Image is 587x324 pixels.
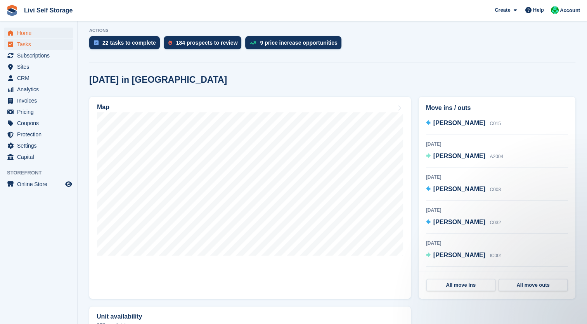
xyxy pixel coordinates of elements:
[17,28,64,38] span: Home
[4,106,73,117] a: menu
[426,240,568,247] div: [DATE]
[64,179,73,189] a: Preview store
[4,152,73,162] a: menu
[433,186,485,192] span: [PERSON_NAME]
[551,6,559,14] img: Joe Robertson
[17,152,64,162] span: Capital
[426,218,501,228] a: [PERSON_NAME] C032
[164,36,246,53] a: 184 prospects to review
[4,39,73,50] a: menu
[89,75,227,85] h2: [DATE] in [GEOGRAPHIC_DATA]
[490,121,501,126] span: C015
[176,40,238,46] div: 184 prospects to review
[17,95,64,106] span: Invoices
[89,97,411,299] a: Map
[533,6,544,14] span: Help
[97,104,109,111] h2: Map
[6,5,18,16] img: stora-icon-8386f47178a22dfd0bd8f6a31ec36ba5ce8667c1dd55bd0f319d3a0aa187defe.svg
[495,6,510,14] span: Create
[426,118,501,129] a: [PERSON_NAME] C015
[426,141,568,148] div: [DATE]
[4,28,73,38] a: menu
[17,106,64,117] span: Pricing
[426,152,503,162] a: [PERSON_NAME] A2004
[4,61,73,72] a: menu
[17,39,64,50] span: Tasks
[17,129,64,140] span: Protection
[433,252,485,258] span: [PERSON_NAME]
[260,40,337,46] div: 9 price increase opportunities
[499,279,568,291] a: All move outs
[17,84,64,95] span: Analytics
[17,50,64,61] span: Subscriptions
[4,73,73,84] a: menu
[250,41,256,45] img: price_increase_opportunities-93ffe204e8149a01c8c9dc8f82e8f89637d9d84a8eef4429ea346261dce0b2c0.svg
[4,140,73,151] a: menu
[490,253,502,258] span: IC001
[89,36,164,53] a: 22 tasks to complete
[433,120,485,126] span: [PERSON_NAME]
[17,140,64,151] span: Settings
[94,40,99,45] img: task-75834270c22a3079a89374b754ae025e5fb1db73e45f91037f5363f120a921f8.svg
[17,179,64,190] span: Online Store
[490,154,503,159] span: A2004
[426,251,502,261] a: [PERSON_NAME] IC001
[4,95,73,106] a: menu
[102,40,156,46] div: 22 tasks to complete
[426,279,495,291] a: All move ins
[433,153,485,159] span: [PERSON_NAME]
[17,73,64,84] span: CRM
[4,179,73,190] a: menu
[4,118,73,129] a: menu
[560,7,580,14] span: Account
[426,207,568,214] div: [DATE]
[17,118,64,129] span: Coupons
[426,103,568,113] h2: Move ins / outs
[426,185,501,195] a: [PERSON_NAME] C008
[7,169,77,177] span: Storefront
[4,84,73,95] a: menu
[490,220,501,225] span: C032
[97,313,142,320] h2: Unit availability
[426,174,568,181] div: [DATE]
[89,28,575,33] p: ACTIONS
[490,187,501,192] span: C008
[17,61,64,72] span: Sites
[433,219,485,225] span: [PERSON_NAME]
[245,36,345,53] a: 9 price increase opportunities
[168,40,172,45] img: prospect-51fa495bee0391a8d652442698ab0144808aea92771e9ea1ae160a38d050c398.svg
[4,50,73,61] a: menu
[21,4,76,17] a: Livi Self Storage
[4,129,73,140] a: menu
